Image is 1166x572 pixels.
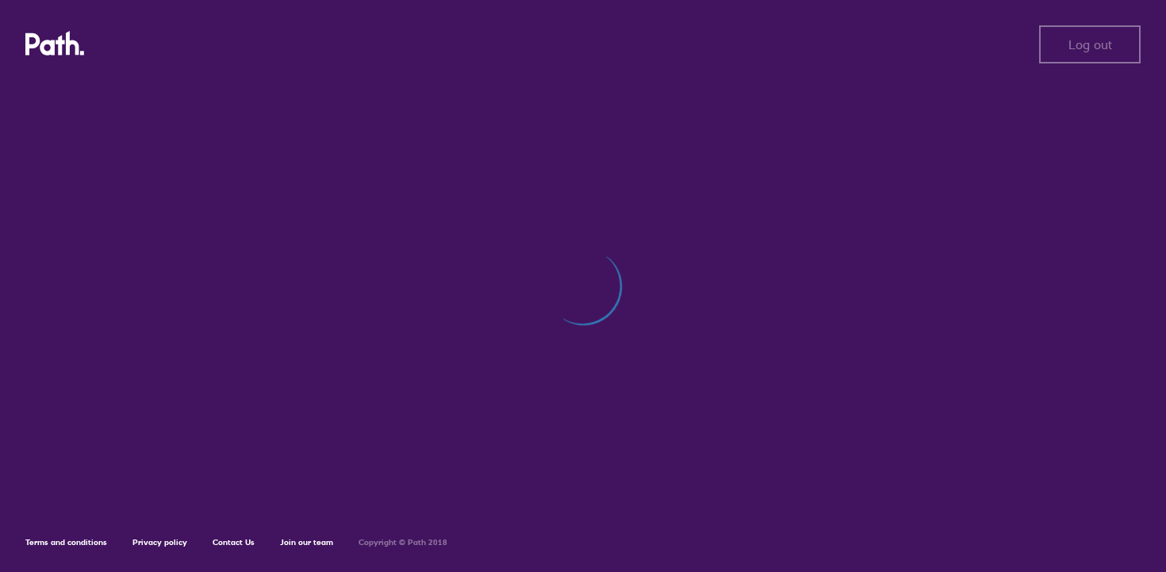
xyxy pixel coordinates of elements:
a: Join our team [280,537,333,547]
a: Privacy policy [132,537,187,547]
a: Terms and conditions [25,537,107,547]
a: Contact Us [213,537,255,547]
h6: Copyright © Path 2018 [359,538,447,547]
button: Log out [1039,25,1141,63]
span: Log out [1068,37,1112,52]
